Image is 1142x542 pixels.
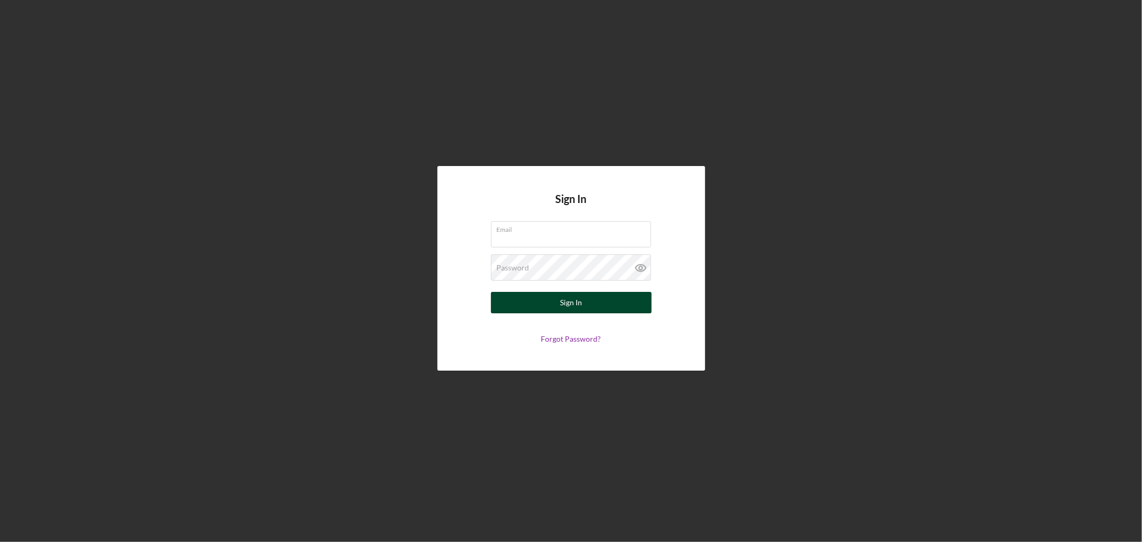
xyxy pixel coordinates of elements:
label: Email [497,222,651,234]
a: Forgot Password? [541,334,601,343]
label: Password [497,264,530,272]
div: Sign In [560,292,582,313]
h4: Sign In [556,193,587,221]
button: Sign In [491,292,652,313]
